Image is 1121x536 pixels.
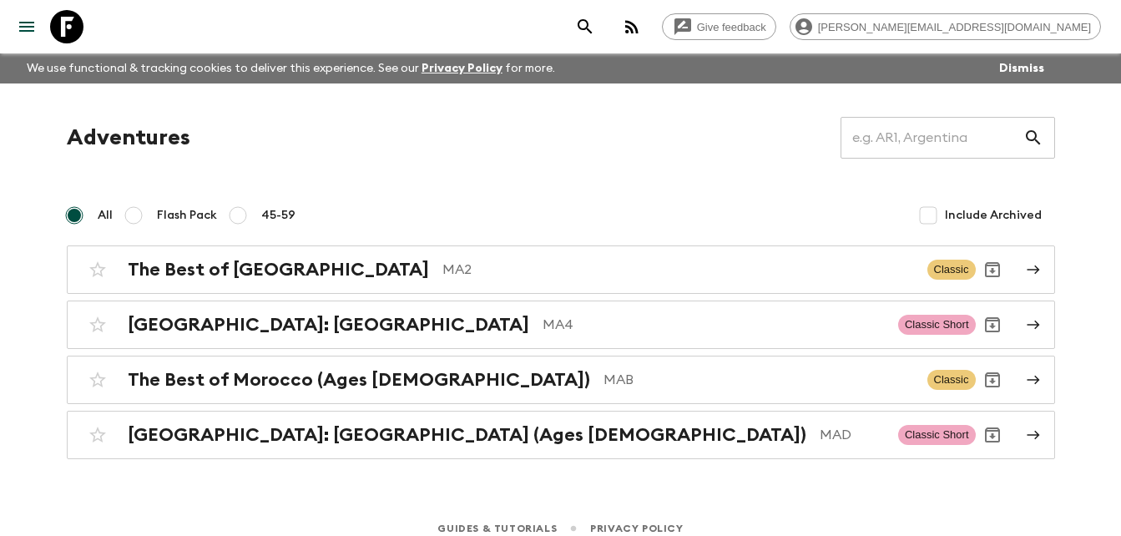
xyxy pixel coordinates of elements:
div: [PERSON_NAME][EMAIL_ADDRESS][DOMAIN_NAME] [790,13,1101,40]
a: [GEOGRAPHIC_DATA]: [GEOGRAPHIC_DATA]MA4Classic ShortArchive [67,301,1055,349]
span: Include Archived [945,207,1042,224]
a: [GEOGRAPHIC_DATA]: [GEOGRAPHIC_DATA] (Ages [DEMOGRAPHIC_DATA])MADClassic ShortArchive [67,411,1055,459]
input: e.g. AR1, Argentina [841,114,1023,161]
p: MA2 [442,260,914,280]
span: All [98,207,113,224]
span: Classic [927,370,976,390]
h2: The Best of Morocco (Ages [DEMOGRAPHIC_DATA]) [128,369,590,391]
a: Privacy Policy [422,63,502,74]
button: Archive [976,418,1009,452]
button: Archive [976,253,1009,286]
button: Archive [976,363,1009,397]
button: search adventures [568,10,602,43]
p: We use functional & tracking cookies to deliver this experience. See our for more. [20,53,562,83]
button: Archive [976,308,1009,341]
span: Give feedback [688,21,775,33]
span: Classic [927,260,976,280]
button: Dismiss [995,57,1048,80]
a: The Best of Morocco (Ages [DEMOGRAPHIC_DATA])MABClassicArchive [67,356,1055,404]
span: Classic Short [898,315,976,335]
span: [PERSON_NAME][EMAIL_ADDRESS][DOMAIN_NAME] [809,21,1100,33]
h2: The Best of [GEOGRAPHIC_DATA] [128,259,429,281]
h2: [GEOGRAPHIC_DATA]: [GEOGRAPHIC_DATA] [128,314,529,336]
a: The Best of [GEOGRAPHIC_DATA]MA2ClassicArchive [67,245,1055,294]
p: MA4 [543,315,885,335]
p: MAD [820,425,885,445]
h1: Adventures [67,121,190,154]
span: Classic Short [898,425,976,445]
a: Give feedback [662,13,776,40]
h2: [GEOGRAPHIC_DATA]: [GEOGRAPHIC_DATA] (Ages [DEMOGRAPHIC_DATA]) [128,424,806,446]
span: 45-59 [261,207,295,224]
p: MAB [603,370,914,390]
span: Flash Pack [157,207,217,224]
button: menu [10,10,43,43]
